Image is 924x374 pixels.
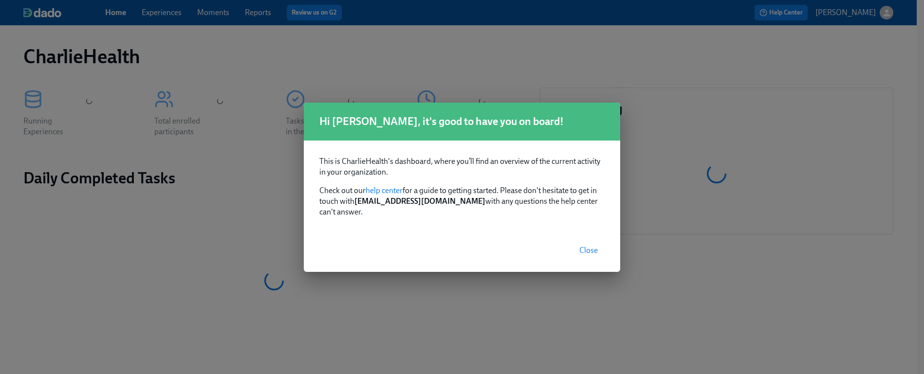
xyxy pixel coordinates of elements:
a: help center [366,186,403,195]
h1: Hi [PERSON_NAME], it's good to have you on board! [319,114,605,129]
span: Close [579,246,598,255]
button: Close [573,241,605,260]
strong: [EMAIL_ADDRESS][DOMAIN_NAME] [354,196,485,206]
div: Check out our for a guide to getting started. Please don't hesitate to get in touch with with any... [304,141,620,229]
p: This is CharlieHealth's dashboard, where you’ll find an overview of the current activity in your ... [319,156,605,178]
